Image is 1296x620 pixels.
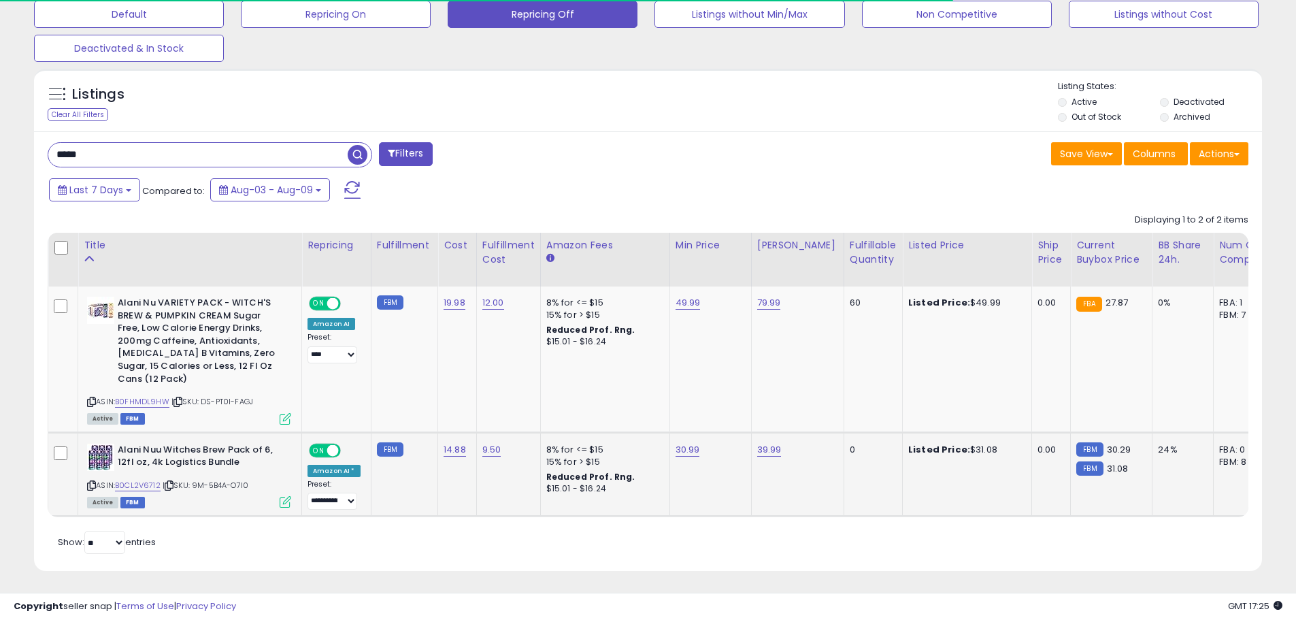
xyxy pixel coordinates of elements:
div: Current Buybox Price [1076,238,1146,267]
div: Min Price [676,238,746,252]
div: ASIN: [87,444,291,507]
a: B0FHMDL9HW [115,396,169,408]
div: FBM: 7 [1219,309,1264,321]
div: Fulfillment [377,238,432,252]
button: Filters [379,142,432,166]
div: ASIN: [87,297,291,423]
div: 0 [850,444,892,456]
div: Amazon AI [308,318,355,330]
a: 49.99 [676,296,701,310]
b: Listed Price: [908,443,970,456]
div: 60 [850,297,892,309]
span: 27.87 [1106,296,1129,309]
div: 24% [1158,444,1203,456]
a: B0CL2V6712 [115,480,161,491]
span: OFF [339,444,361,456]
small: FBM [377,442,403,457]
div: 15% for > $15 [546,309,659,321]
span: 30.29 [1107,443,1131,456]
div: FBA: 1 [1219,297,1264,309]
label: Active [1071,96,1097,108]
span: All listings currently available for purchase on Amazon [87,497,118,508]
a: Privacy Policy [176,600,236,613]
div: 0.00 [1037,444,1060,456]
div: Listed Price [908,238,1026,252]
span: 2025-08-17 17:25 GMT [1228,600,1282,613]
b: Reduced Prof. Rng. [546,324,635,336]
span: | SKU: 9M-5B4A-O7I0 [163,480,248,491]
span: Compared to: [142,184,205,197]
button: Last 7 Days [49,178,140,201]
div: Cost [444,238,471,252]
div: $15.01 - $16.24 [546,483,659,495]
div: Amazon Fees [546,238,664,252]
button: Deactivated & In Stock [34,35,224,62]
strong: Copyright [14,600,63,613]
div: $49.99 [908,297,1021,309]
span: FBM [120,497,145,508]
small: Amazon Fees. [546,252,554,265]
span: All listings currently available for purchase on Amazon [87,413,118,425]
button: Default [34,1,224,28]
button: Listings without Cost [1069,1,1259,28]
b: Listed Price: [908,296,970,309]
a: 12.00 [482,296,504,310]
button: Save View [1051,142,1122,165]
small: FBM [1076,461,1103,476]
label: Deactivated [1174,96,1225,108]
h5: Listings [72,85,124,104]
div: Displaying 1 to 2 of 2 items [1135,214,1248,227]
button: Columns [1124,142,1188,165]
small: FBM [1076,442,1103,457]
label: Out of Stock [1071,111,1121,123]
a: 14.88 [444,443,466,457]
div: Num of Comp. [1219,238,1269,267]
button: Non Competitive [862,1,1052,28]
img: 51bi9URtl9L._SL40_.jpg [87,297,114,324]
div: Fulfillment Cost [482,238,535,267]
small: FBM [377,295,403,310]
span: 31.08 [1107,462,1129,475]
span: Show: entries [58,536,156,549]
div: Ship Price [1037,238,1065,267]
a: 79.99 [757,296,781,310]
div: 0.00 [1037,297,1060,309]
a: 19.98 [444,296,465,310]
b: Alani Nu VARIETY PACK - WITCH'S BREW & PUMPKIN CREAM Sugar Free, Low Calorie Energy Drinks, 200mg... [118,297,283,389]
div: $15.01 - $16.24 [546,336,659,348]
label: Archived [1174,111,1210,123]
a: 39.99 [757,443,782,457]
div: 8% for <= $15 [546,297,659,309]
b: Alani Nuu Witches Brew Pack of 6, 12fl oz, 4k Logistics Bundle [118,444,283,472]
b: Reduced Prof. Rng. [546,471,635,483]
div: Title [84,238,296,252]
button: Repricing On [241,1,431,28]
img: 517edRsIOZL._SL40_.jpg [87,444,114,471]
a: 9.50 [482,443,501,457]
div: 0% [1158,297,1203,309]
span: Aug-03 - Aug-09 [231,183,313,197]
div: BB Share 24h. [1158,238,1208,267]
div: Preset: [308,480,361,510]
div: FBA: 0 [1219,444,1264,456]
span: FBM [120,413,145,425]
div: Clear All Filters [48,108,108,121]
div: FBM: 8 [1219,456,1264,468]
div: Preset: [308,333,361,363]
button: Repricing Off [448,1,637,28]
span: Last 7 Days [69,183,123,197]
div: Repricing [308,238,365,252]
div: 15% for > $15 [546,456,659,468]
div: seller snap | | [14,600,236,613]
button: Actions [1190,142,1248,165]
span: Columns [1133,147,1176,161]
p: Listing States: [1058,80,1262,93]
a: Terms of Use [116,600,174,613]
button: Listings without Min/Max [654,1,844,28]
div: 8% for <= $15 [546,444,659,456]
button: Aug-03 - Aug-09 [210,178,330,201]
div: Amazon AI * [308,465,361,477]
div: Fulfillable Quantity [850,238,897,267]
div: $31.08 [908,444,1021,456]
span: ON [310,444,327,456]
